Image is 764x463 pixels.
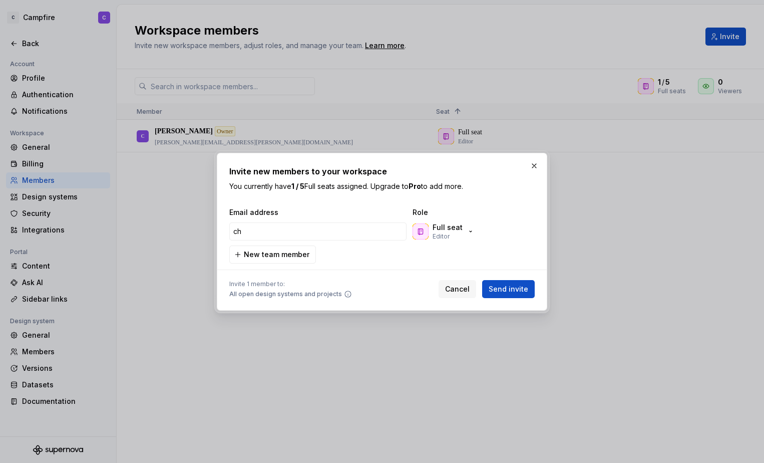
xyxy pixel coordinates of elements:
[229,181,535,191] p: You currently have Full seats assigned. Upgrade to to add more.
[439,280,476,298] button: Cancel
[433,222,463,233] p: Full seat
[489,284,528,294] span: Send invite
[445,284,470,294] span: Cancel
[229,246,316,264] button: New team member
[291,182,304,190] b: 1 / 5
[229,280,352,288] span: Invite 1 member to:
[482,280,535,298] button: Send invite
[413,207,513,217] span: Role
[229,207,409,217] span: Email address
[433,233,450,241] p: Editor
[229,290,342,298] span: All open design systems and projects
[229,165,535,177] h2: Invite new members to your workspace
[409,182,421,190] strong: Pro
[411,221,479,242] button: Full seatEditor
[244,250,309,260] span: New team member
